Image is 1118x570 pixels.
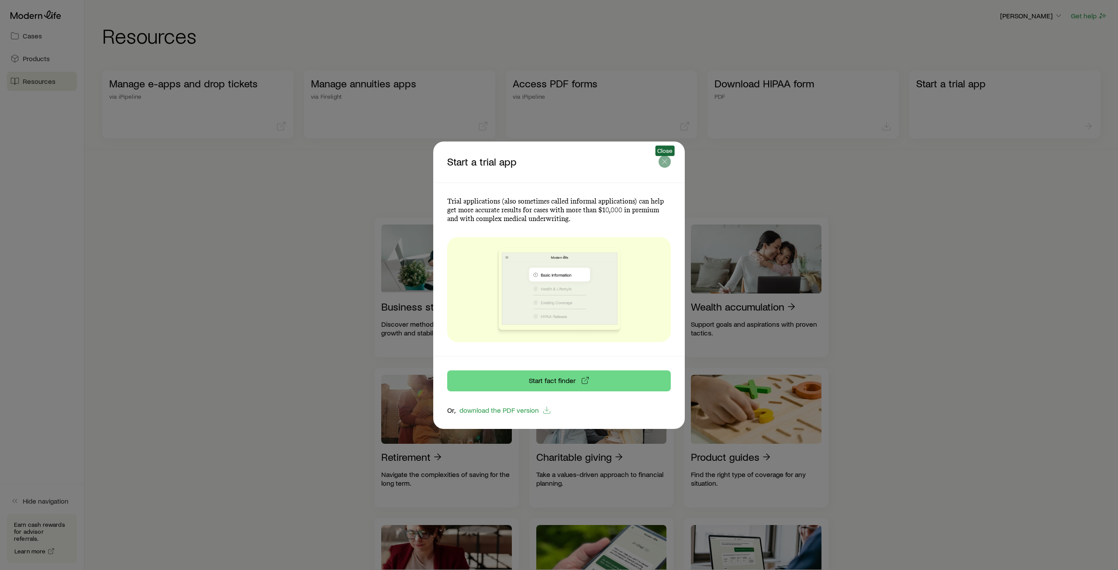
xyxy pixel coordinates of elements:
a: Start fact finder [447,370,671,391]
span: Close [657,147,673,154]
a: download the PDF version [459,405,552,415]
p: Or, [447,406,455,415]
p: Trial applications (also sometimes called informal applications) can help get more accurate resul... [447,197,671,223]
p: Start a trial app [447,155,659,169]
